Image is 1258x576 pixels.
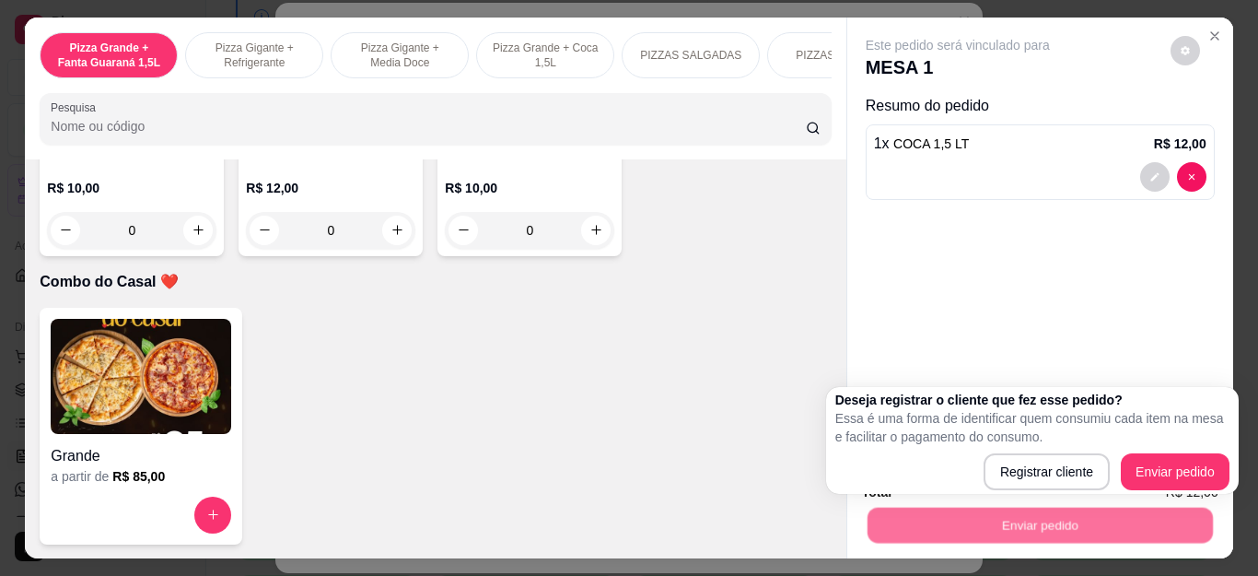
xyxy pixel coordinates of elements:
p: Este pedido será vinculado para [866,36,1050,54]
button: decrease-product-quantity [51,216,80,245]
img: product-image [51,319,231,434]
button: decrease-product-quantity [1140,162,1170,192]
label: Pesquisa [51,100,102,115]
button: Registrar cliente [984,453,1110,490]
span: COCA 1,5 LT [893,136,969,151]
button: Enviar pedido [1121,453,1229,490]
button: Enviar pedido [867,508,1212,544]
p: 1 x [874,133,970,155]
p: Pizza Grande + Fanta Guaraná 1,5L [55,41,162,70]
p: R$ 12,00 [1154,135,1206,153]
p: Pizza Grande + Coca 1,5L [492,41,599,70]
button: increase-product-quantity [194,497,231,534]
button: decrease-product-quantity [448,216,478,245]
h6: R$ 85,00 [112,467,165,486]
p: R$ 10,00 [47,179,216,197]
button: increase-product-quantity [382,216,412,245]
p: Pizza Gigante + Media Doce [346,41,453,70]
p: PIZZAS SALGADAS [640,48,741,63]
p: Combo do Casal ❤️ [40,271,831,293]
button: decrease-product-quantity [1171,36,1200,65]
p: Pizza Gigante + Refrigerante [201,41,308,70]
h4: Grande [51,445,231,467]
button: decrease-product-quantity [1177,162,1206,192]
p: Resumo do pedido [866,95,1215,117]
h2: Deseja registrar o cliente que fez esse pedido? [835,391,1229,409]
p: MESA 1 [866,54,1050,80]
p: PIZZAS DOCES [796,48,877,63]
button: Close [1200,21,1229,51]
button: increase-product-quantity [183,216,213,245]
p: R$ 12,00 [246,179,415,197]
p: Essa é uma forma de identificar quem consumiu cada item na mesa e facilitar o pagamento do consumo. [835,409,1229,446]
p: R$ 10,00 [445,179,614,197]
input: Pesquisa [51,117,806,135]
button: decrease-product-quantity [250,216,279,245]
button: increase-product-quantity [581,216,611,245]
div: a partir de [51,467,231,486]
